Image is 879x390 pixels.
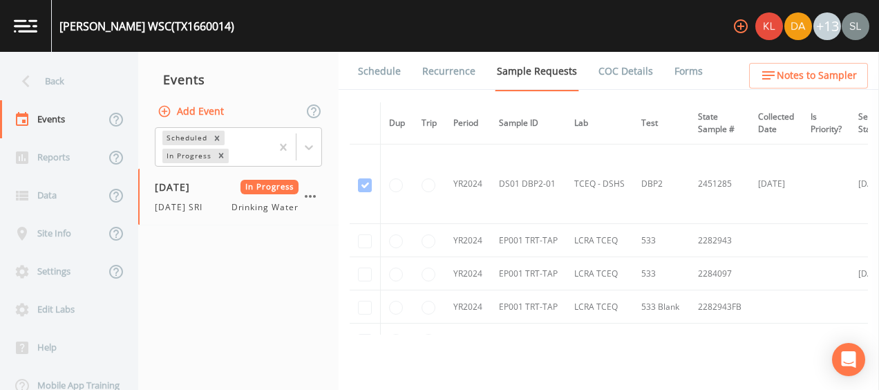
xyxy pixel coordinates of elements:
[162,149,214,163] div: In Progress
[445,290,491,324] td: YR2024
[491,102,566,145] th: Sample ID
[672,52,705,91] a: Forms
[633,324,690,357] td: 533 Blank
[445,224,491,257] td: YR2024
[690,145,750,224] td: 2451285
[445,324,491,357] td: YR2024
[59,18,234,35] div: [PERSON_NAME] WSC (TX1660014)
[755,12,784,40] div: Kler Teran
[413,102,445,145] th: Trip
[356,52,403,91] a: Schedule
[566,257,633,290] td: LCRA TCEQ
[14,19,37,32] img: logo
[491,257,566,290] td: EP001 TRT-TAP
[420,52,478,91] a: Recurrence
[802,102,850,145] th: Is Priority?
[566,145,633,224] td: TCEQ - DSHS
[784,12,813,40] div: David Weber
[491,290,566,324] td: EP001 TRT-TAP
[445,145,491,224] td: YR2024
[690,324,750,357] td: 2284097FB
[445,257,491,290] td: YR2024
[566,290,633,324] td: LCRA TCEQ
[750,102,802,145] th: Collected Date
[690,224,750,257] td: 2282943
[381,102,414,145] th: Dup
[813,12,841,40] div: +13
[633,145,690,224] td: DBP2
[138,169,339,225] a: [DATE]In Progress[DATE] SRIDrinking Water
[842,12,869,40] img: 0d5b2d5fd6ef1337b72e1b2735c28582
[491,145,566,224] td: DS01 DBP2-01
[445,102,491,145] th: Period
[155,180,200,194] span: [DATE]
[155,99,229,124] button: Add Event
[138,62,339,97] div: Events
[633,102,690,145] th: Test
[633,257,690,290] td: 533
[491,224,566,257] td: EP001 TRT-TAP
[240,180,299,194] span: In Progress
[495,52,579,91] a: Sample Requests
[690,102,750,145] th: State Sample #
[755,12,783,40] img: 9c4450d90d3b8045b2e5fa62e4f92659
[491,324,566,357] td: EP001 TRT-TAP
[784,12,812,40] img: a84961a0472e9debc750dd08a004988d
[633,224,690,257] td: 533
[209,131,225,145] div: Remove Scheduled
[566,102,633,145] th: Lab
[690,290,750,324] td: 2282943FB
[596,52,655,91] a: COC Details
[155,201,211,214] span: [DATE] SRI
[566,224,633,257] td: LCRA TCEQ
[214,149,229,163] div: Remove In Progress
[162,131,209,145] div: Scheduled
[750,145,802,224] td: [DATE]
[566,324,633,357] td: LCRA TCEQ
[832,343,865,376] div: Open Intercom Messenger
[690,257,750,290] td: 2284097
[231,201,299,214] span: Drinking Water
[777,67,857,84] span: Notes to Sampler
[633,290,690,324] td: 533 Blank
[749,63,868,89] button: Notes to Sampler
